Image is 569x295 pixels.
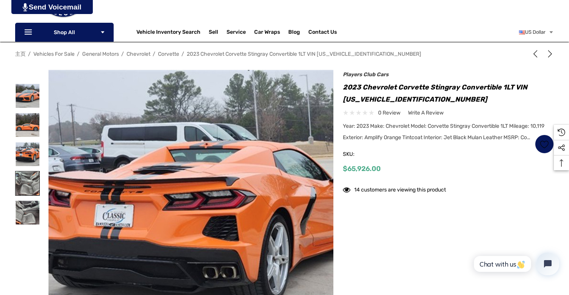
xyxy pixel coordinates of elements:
[158,51,179,57] a: Corvette
[558,144,565,152] svg: Social Media
[187,51,421,57] a: 2023 Chevrolet Corvette Stingray Convertible 1LT VIN [US_VEHICLE_IDENTIFICATION_NUMBER]
[408,108,444,118] a: Write a Review
[15,47,554,61] nav: Breadcrumb
[33,51,75,57] a: Vehicles For Sale
[254,29,280,37] span: Car Wraps
[209,29,218,37] span: Sell
[23,28,35,37] svg: Icon Line
[15,51,26,57] a: 主页
[535,135,554,154] a: Wish List
[378,108,400,118] span: 0 review
[343,149,381,160] span: SKU:
[100,30,105,35] svg: Icon Arrow Down
[16,201,39,224] img: For Sale: 2023 Chevrolet Corvette Stingray Convertible 1LT VIN 1G1YA3D4XP5140450
[136,29,200,37] a: Vehicle Inventory Search
[82,51,119,57] a: General Motors
[540,140,549,149] svg: Wish List
[343,71,389,78] a: Players Club Cars
[308,29,337,37] a: Contact Us
[343,165,381,173] span: $65,926.00
[543,50,554,58] a: Next
[16,171,39,195] img: For Sale: 2023 Chevrolet Corvette Stingray Convertible 1LT VIN 1G1YA3D4XP5140450
[554,159,569,167] svg: Top
[16,142,39,166] img: For Sale: 2023 Chevrolet Corvette Stingray Convertible 1LT VIN 1G1YA3D4XP5140450
[16,113,39,137] img: For Sale: 2023 Chevrolet Corvette Stingray Convertible 1LT VIN 1G1YA3D4XP5140450
[209,25,227,40] a: Sell
[254,25,288,40] a: Car Wraps
[558,129,565,136] svg: Recently Viewed
[343,81,554,105] h1: 2023 Chevrolet Corvette Stingray Convertible 1LT VIN [US_VEHICLE_IDENTIFICATION_NUMBER]
[288,29,300,37] a: Blog
[408,110,444,116] span: Write a Review
[519,25,554,40] a: USD
[343,123,544,141] span: Year: 2023 Make: Chevrolet Model: Corvette Stingray Convertible 1LT Mileage: 10,119 Exterior: Amp...
[127,51,150,57] a: Chevrolet
[15,23,114,42] p: Shop All
[227,29,246,37] a: Service
[343,183,446,195] div: 14 customers are viewing this product
[16,84,39,108] img: For Sale: 2023 Chevrolet Corvette Stingray Convertible 1LT VIN 1G1YA3D4XP5140450
[531,50,542,58] a: Previous
[466,246,566,282] iframe: Tidio Chat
